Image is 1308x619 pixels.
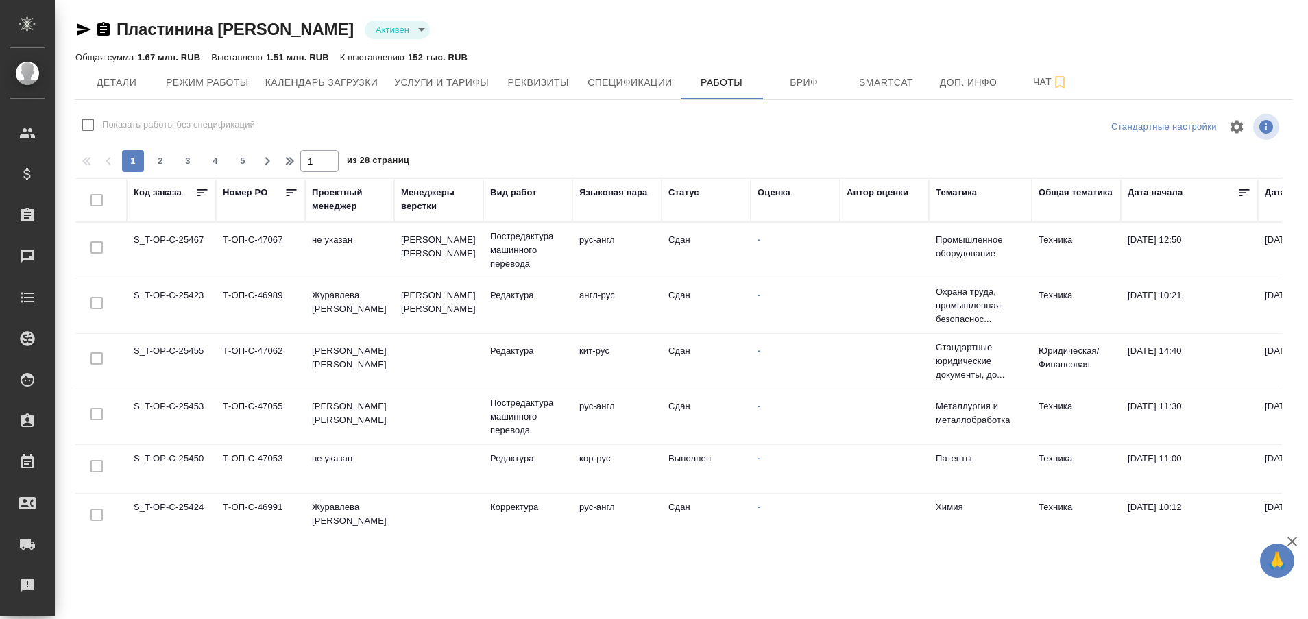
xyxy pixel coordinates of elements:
[572,445,662,493] td: кор-рус
[1121,282,1258,330] td: [DATE] 10:21
[572,393,662,441] td: рус-англ
[1039,186,1113,199] div: Общая тематика
[1121,445,1258,493] td: [DATE] 11:00
[490,230,566,271] p: Постредактура машинного перевода
[936,452,1025,465] p: Патенты
[149,150,171,172] button: 2
[401,186,476,213] div: Менеджеры верстки
[177,150,199,172] button: 3
[84,74,149,91] span: Детали
[1121,337,1258,385] td: [DATE] 14:40
[1052,74,1068,90] svg: Подписаться
[771,74,837,91] span: Бриф
[127,393,216,441] td: S_T-OP-C-25453
[394,282,483,330] td: [PERSON_NAME] [PERSON_NAME]
[216,445,305,493] td: Т-ОП-С-47053
[216,226,305,274] td: Т-ОП-С-47067
[572,282,662,330] td: англ-рус
[662,282,751,330] td: Сдан
[847,186,908,199] div: Автор оценки
[1121,226,1258,274] td: [DATE] 12:50
[127,445,216,493] td: S_T-OP-C-25450
[127,337,216,385] td: S_T-OP-C-25455
[490,396,566,437] p: Постредактура машинного перевода
[572,494,662,542] td: рус-англ
[134,186,182,199] div: Код заказа
[758,502,760,512] a: -
[223,186,267,199] div: Номер PO
[127,282,216,330] td: S_T-OP-C-25423
[1032,445,1121,493] td: Техника
[95,21,112,38] button: Скопировать ссылку
[1265,546,1289,575] span: 🙏
[1032,337,1121,385] td: Юридическая/Финансовая
[490,500,566,514] p: Корректура
[490,186,537,199] div: Вид работ
[127,226,216,274] td: S_T-OP-C-25467
[204,154,226,168] span: 4
[75,52,137,62] p: Общая сумма
[305,282,394,330] td: Журавлева [PERSON_NAME]
[117,20,354,38] a: Пластинина [PERSON_NAME]
[936,500,1025,514] p: Химия
[758,453,760,463] a: -
[936,74,1002,91] span: Доп. инфо
[102,118,255,132] span: Показать работы без спецификаций
[1253,114,1282,140] span: Посмотреть информацию
[579,186,648,199] div: Языковая пара
[347,152,409,172] span: из 28 страниц
[216,494,305,542] td: Т-ОП-С-46991
[211,52,266,62] p: Выставлено
[177,154,199,168] span: 3
[216,337,305,385] td: Т-ОП-С-47062
[1018,73,1084,90] span: Чат
[662,445,751,493] td: Выполнен
[372,24,413,36] button: Активен
[936,285,1025,326] p: Охрана труда, промышленная безопаснос...
[668,186,699,199] div: Статус
[490,289,566,302] p: Редактура
[394,226,483,274] td: [PERSON_NAME] [PERSON_NAME]
[1220,110,1253,143] span: Настроить таблицу
[662,494,751,542] td: Сдан
[149,154,171,168] span: 2
[1108,117,1220,138] div: split button
[216,282,305,330] td: Т-ОП-С-46989
[758,401,760,411] a: -
[266,52,329,62] p: 1.51 млн. RUB
[137,52,200,62] p: 1.67 млн. RUB
[490,344,566,358] p: Редактура
[1032,282,1121,330] td: Техника
[588,74,672,91] span: Спецификации
[662,337,751,385] td: Сдан
[758,186,790,199] div: Оценка
[232,150,254,172] button: 5
[505,74,571,91] span: Реквизиты
[305,337,394,385] td: [PERSON_NAME] [PERSON_NAME]
[1260,544,1294,578] button: 🙏
[305,393,394,441] td: [PERSON_NAME] [PERSON_NAME]
[305,445,394,493] td: не указан
[305,494,394,542] td: Журавлева [PERSON_NAME]
[408,52,468,62] p: 152 тыс. RUB
[1032,226,1121,274] td: Техника
[1121,494,1258,542] td: [DATE] 10:12
[166,74,249,91] span: Режим работы
[936,400,1025,427] p: Металлургия и металлобработка
[265,74,378,91] span: Календарь загрузки
[1128,186,1183,199] div: Дата начала
[1121,393,1258,441] td: [DATE] 11:30
[490,452,566,465] p: Редактура
[662,226,751,274] td: Сдан
[232,154,254,168] span: 5
[572,337,662,385] td: кит-рус
[365,21,430,39] div: Активен
[204,150,226,172] button: 4
[1032,494,1121,542] td: Техника
[127,494,216,542] td: S_T-OP-C-25424
[216,393,305,441] td: Т-ОП-С-47055
[312,186,387,213] div: Проектный менеджер
[853,74,919,91] span: Smartcat
[758,234,760,245] a: -
[758,345,760,356] a: -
